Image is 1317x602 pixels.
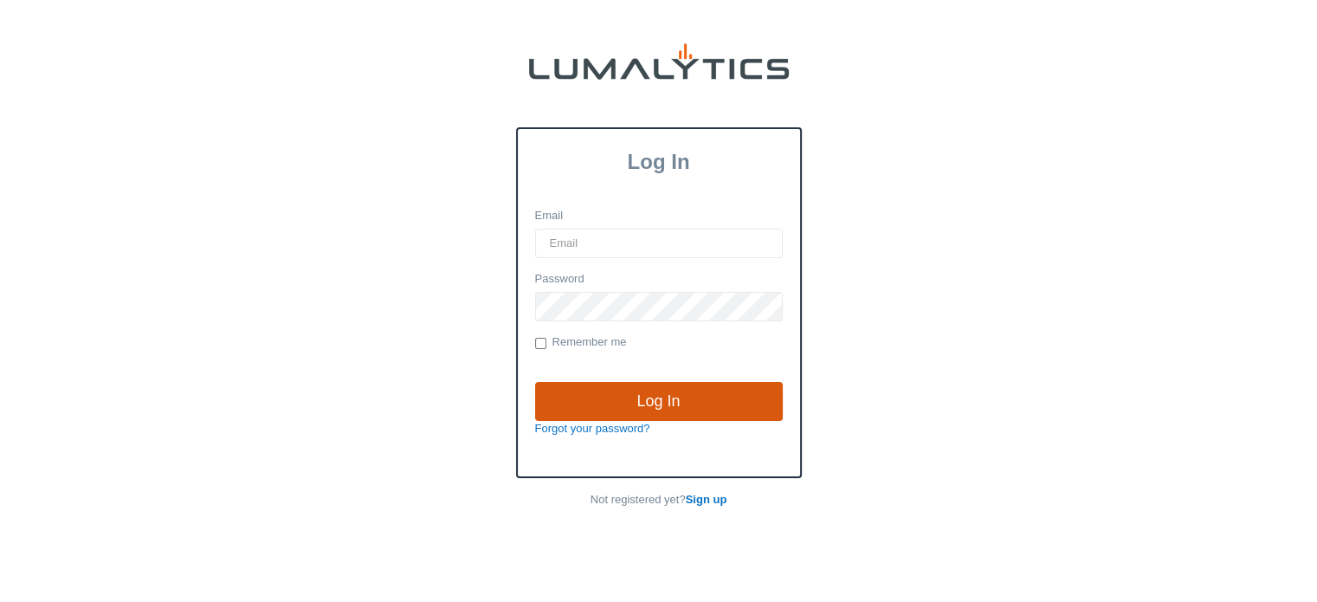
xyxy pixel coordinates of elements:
input: Log In [535,382,783,422]
input: Email [535,229,783,258]
img: lumalytics-black-e9b537c871f77d9ce8d3a6940f85695cd68c596e3f819dc492052d1098752254.png [529,43,789,80]
a: Forgot your password? [535,422,650,435]
label: Remember me [535,334,627,352]
label: Password [535,271,584,288]
input: Remember me [535,338,546,349]
label: Email [535,208,564,224]
a: Sign up [686,493,727,506]
p: Not registered yet? [516,492,802,508]
h3: Log In [518,150,800,174]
